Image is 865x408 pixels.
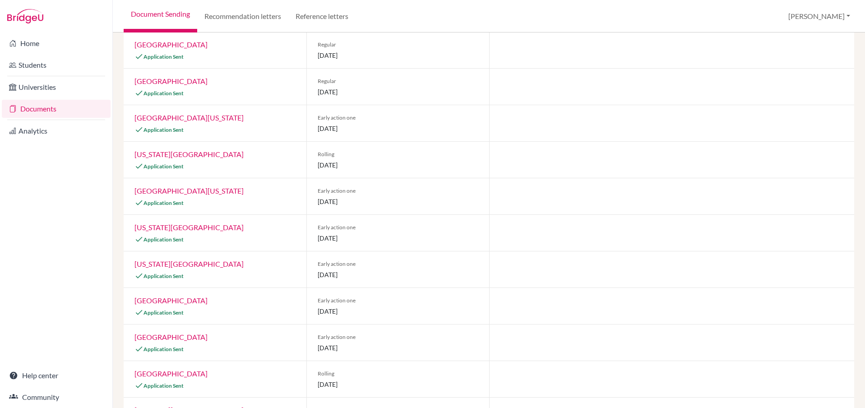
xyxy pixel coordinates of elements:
span: [DATE] [318,270,478,279]
span: Rolling [318,370,478,378]
a: [US_STATE][GEOGRAPHIC_DATA] [134,150,244,158]
span: [DATE] [318,124,478,133]
span: Regular [318,77,478,85]
a: Home [2,34,111,52]
span: Application Sent [143,126,184,133]
a: [GEOGRAPHIC_DATA][US_STATE] [134,113,244,122]
a: Help center [2,366,111,385]
span: Early action one [318,114,478,122]
a: [GEOGRAPHIC_DATA] [134,77,208,85]
span: Application Sent [143,346,184,352]
span: Regular [318,41,478,49]
a: Students [2,56,111,74]
span: Early action one [318,333,478,341]
span: Application Sent [143,199,184,206]
a: [US_STATE][GEOGRAPHIC_DATA] [134,260,244,268]
span: Early action one [318,223,478,232]
span: Application Sent [143,309,184,316]
span: Early action one [318,187,478,195]
a: Documents [2,100,111,118]
span: [DATE] [318,306,478,316]
span: [DATE] [318,51,478,60]
span: [DATE] [318,380,478,389]
button: [PERSON_NAME] [784,8,854,25]
span: [DATE] [318,343,478,352]
a: [GEOGRAPHIC_DATA] [134,369,208,378]
a: Universities [2,78,111,96]
span: Application Sent [143,53,184,60]
a: [GEOGRAPHIC_DATA] [134,333,208,341]
span: [DATE] [318,160,478,170]
a: [GEOGRAPHIC_DATA] [134,40,208,49]
span: Application Sent [143,382,184,389]
img: Bridge-U [7,9,43,23]
span: [DATE] [318,197,478,206]
a: [GEOGRAPHIC_DATA] [134,296,208,305]
span: Application Sent [143,236,184,243]
span: Early action one [318,297,478,305]
span: Application Sent [143,273,184,279]
span: [DATE] [318,87,478,97]
span: Application Sent [143,90,184,97]
span: Rolling [318,150,478,158]
a: Community [2,388,111,406]
a: [US_STATE][GEOGRAPHIC_DATA] [134,223,244,232]
span: Early action one [318,260,478,268]
a: Analytics [2,122,111,140]
span: [DATE] [318,233,478,243]
a: [GEOGRAPHIC_DATA][US_STATE] [134,186,244,195]
span: Application Sent [143,163,184,170]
